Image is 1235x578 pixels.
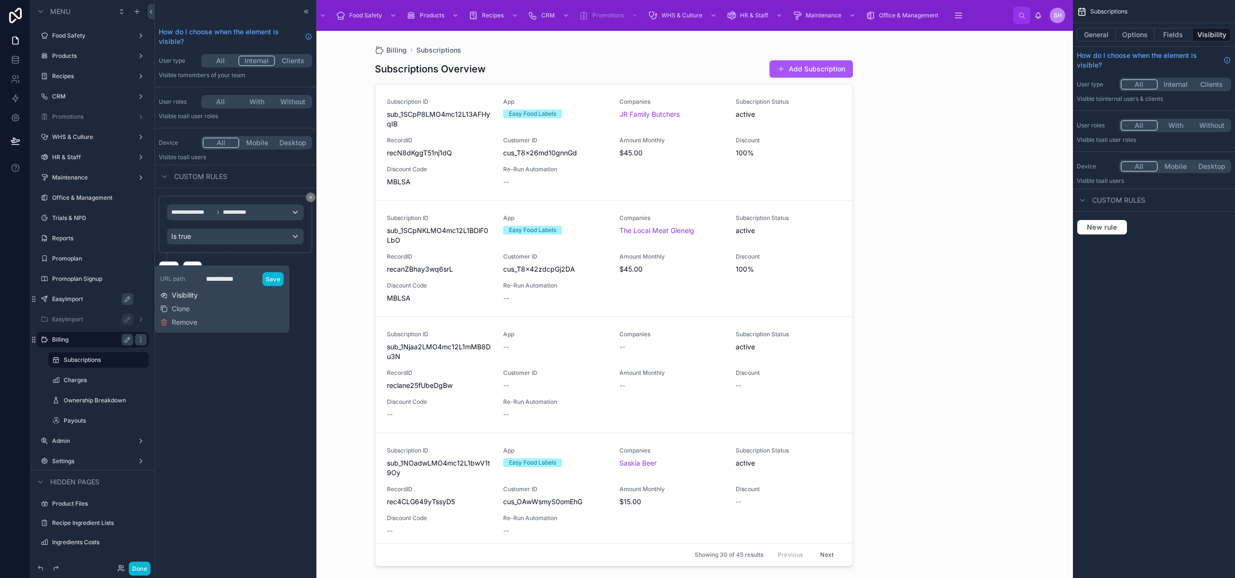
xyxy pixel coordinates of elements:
[275,55,311,66] button: Clients
[1090,8,1127,15] span: Subscriptions
[1054,12,1062,19] span: SH
[1154,28,1193,41] button: Fields
[52,113,133,121] label: Promotions
[186,264,199,272] span: OR
[52,32,133,40] a: Food Safety
[52,93,133,100] label: CRM
[1092,195,1145,205] span: Custom rules
[1194,161,1230,172] button: Desktop
[159,27,312,46] a: How do I choose when the element is visible?
[171,232,191,241] span: Is true
[52,336,129,344] label: Billing
[1101,95,1163,102] span: Internal users & clients
[1158,161,1194,172] button: Mobile
[1121,161,1158,172] button: All
[52,194,147,202] label: Office & Management
[1101,177,1124,184] span: all users
[333,7,401,24] a: Food Safety
[50,477,99,487] span: Hidden pages
[239,138,275,148] button: Mobile
[64,376,147,384] label: Charges
[52,72,133,80] label: Recipes
[64,417,147,425] label: Payouts
[64,397,147,404] label: Ownership Breakdown
[1101,136,1136,143] span: All user roles
[159,98,197,106] label: User roles
[239,96,275,107] button: With
[262,272,284,286] button: Save
[1077,51,1231,70] a: How do I choose when the element is visible?
[52,316,129,323] label: EasyImport
[52,437,133,445] label: Admin
[52,133,133,141] label: WHS & Culture
[183,71,246,79] span: Members of your team
[52,500,147,508] label: Product Files
[174,172,227,181] span: Custom rules
[52,255,147,262] label: Promoplan
[806,12,841,19] span: Maintenance
[1121,120,1158,131] button: All
[274,96,311,107] button: Without
[52,457,133,465] label: Settings
[789,7,861,24] a: Maintenance
[879,12,938,19] span: Office & Management
[159,153,312,161] p: Visible to
[159,139,197,147] label: Device
[172,317,197,327] span: Remove
[160,275,199,283] label: URL path
[724,7,787,24] a: HR & Staff
[160,317,197,327] button: Remove
[159,261,179,275] button: AND
[129,562,151,576] button: Done
[172,304,190,314] span: Clone
[1194,79,1230,90] button: Clients
[183,261,202,275] button: OR
[813,547,840,562] button: Next
[541,12,555,19] span: CRM
[695,551,763,559] span: Showing 30 of 45 results
[1193,28,1231,41] button: Visibility
[52,519,147,527] label: Recipe Ingredient Lists
[740,12,768,19] span: HR & Staff
[52,538,147,546] a: Ingredients Costs
[1116,28,1154,41] button: Options
[52,153,133,161] label: HR & Staff
[1077,122,1115,129] label: User roles
[160,290,198,300] button: Visibility
[203,96,239,107] button: All
[203,55,238,66] button: All
[1083,223,1121,232] span: New rule
[159,71,312,79] p: Visible to
[159,112,312,120] p: Visible to
[1121,79,1158,90] button: All
[52,214,147,222] label: Trials & NPD
[64,356,143,364] label: Subscriptions
[183,153,206,161] span: all users
[172,290,198,300] span: Visibility
[52,234,147,242] label: Reports
[349,12,382,19] span: Food Safety
[420,12,444,19] span: Products
[466,7,523,24] a: Recipes
[52,174,133,181] label: Maintenance
[167,228,304,245] button: Is true
[159,57,197,65] label: User type
[238,55,275,66] button: Internal
[52,275,147,283] a: Promoplan Signup
[1077,136,1231,144] p: Visible to
[203,138,239,148] button: All
[211,5,1013,26] div: scrollable content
